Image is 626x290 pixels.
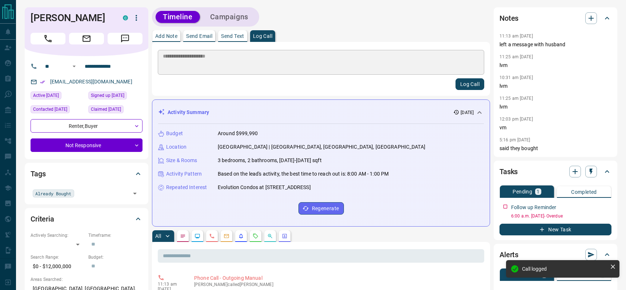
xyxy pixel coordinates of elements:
div: Alerts [499,246,611,263]
p: 5:16 pm [DATE] [499,137,530,142]
p: lvm [499,82,611,90]
p: vm [499,124,611,132]
span: Claimed [DATE] [91,106,121,113]
p: Repeated Interest [166,184,207,191]
h2: Tags [31,168,45,180]
svg: Listing Alerts [238,233,244,239]
h2: Alerts [499,249,518,260]
button: Regenerate [298,202,344,215]
p: said they bought [499,145,611,152]
p: Timeframe: [88,232,143,239]
p: Areas Searched: [31,276,143,283]
svg: Opportunities [267,233,273,239]
p: 10:31 am [DATE] [499,75,533,80]
svg: Requests [253,233,258,239]
p: Budget [166,130,183,137]
span: Active [DATE] [33,92,59,99]
p: 11:25 am [DATE] [499,54,533,59]
div: Not Responsive [31,138,143,152]
p: 12:03 pm [DATE] [499,117,533,122]
p: Size & Rooms [166,157,197,164]
span: Signed up [DATE] [91,92,124,99]
p: Phone Call - Outgoing Manual [194,274,481,282]
svg: Emails [224,233,229,239]
p: Activity Summary [168,109,209,116]
p: Based on the lead's activity, the best time to reach out is: 8:00 AM - 1:00 PM [218,170,389,178]
svg: Notes [180,233,186,239]
div: Tue Nov 21 2023 [88,105,143,115]
svg: Lead Browsing Activity [194,233,200,239]
span: Call [31,33,65,44]
p: 6:00 a.m. [DATE] - Overdue [511,213,611,219]
p: 11:13 am [DATE] [499,34,533,39]
p: 11:25 am [DATE] [499,96,533,101]
div: Mon Aug 11 2025 [31,105,85,115]
p: Actively Searching: [31,232,85,239]
p: lvm [499,103,611,111]
div: Call logged [522,266,607,272]
span: Contacted [DATE] [33,106,67,113]
p: lvm [499,62,611,69]
svg: Calls [209,233,215,239]
p: Add Note [155,34,177,39]
p: Around $999,990 [218,130,258,137]
p: Pending [513,189,532,194]
p: left a message with husband [499,41,611,48]
p: Send Text [221,34,244,39]
p: Location [166,143,186,151]
div: Tags [31,165,143,183]
p: Budget: [88,254,143,260]
div: Tasks [499,163,611,180]
div: Renter , Buyer [31,119,143,133]
h2: Tasks [499,166,518,177]
p: Send Email [186,34,212,39]
span: Already Bought [35,190,72,197]
svg: Agent Actions [282,233,288,239]
p: Follow up Reminder [511,204,556,211]
div: Sat Aug 09 2025 [31,91,85,102]
p: 3 bedrooms, 2 bathrooms, [DATE]-[DATE] sqft [218,157,322,164]
svg: Email Verified [40,79,45,85]
h2: Criteria [31,213,54,225]
p: $0 - $12,000,000 [31,260,85,273]
p: [GEOGRAPHIC_DATA] | [GEOGRAPHIC_DATA], [GEOGRAPHIC_DATA], [GEOGRAPHIC_DATA] [218,143,425,151]
p: Activity Pattern [166,170,202,178]
p: Completed [571,189,597,195]
p: Log Call [253,34,272,39]
button: New Task [499,224,611,235]
button: Log Call [456,78,484,90]
button: Campaigns [203,11,256,23]
button: Timeline [156,11,200,23]
p: 1 [537,189,539,194]
h1: [PERSON_NAME] [31,12,112,24]
p: Search Range: [31,254,85,260]
span: Email [69,33,104,44]
div: Wed Dec 14 2022 [88,91,143,102]
p: All [155,234,161,239]
div: condos.ca [123,15,128,20]
div: Notes [499,9,611,27]
div: Activity Summary[DATE] [158,106,484,119]
button: Open [130,188,140,199]
h2: Notes [499,12,518,24]
p: [DATE] [461,109,474,116]
p: Evolution Condos at [STREET_ADDRESS] [218,184,311,191]
span: Message [108,33,143,44]
p: [PERSON_NAME] called [PERSON_NAME] [194,282,481,287]
button: Open [70,62,79,71]
a: [EMAIL_ADDRESS][DOMAIN_NAME] [50,79,132,85]
div: Criteria [31,210,143,228]
p: 11:13 am [158,282,183,287]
